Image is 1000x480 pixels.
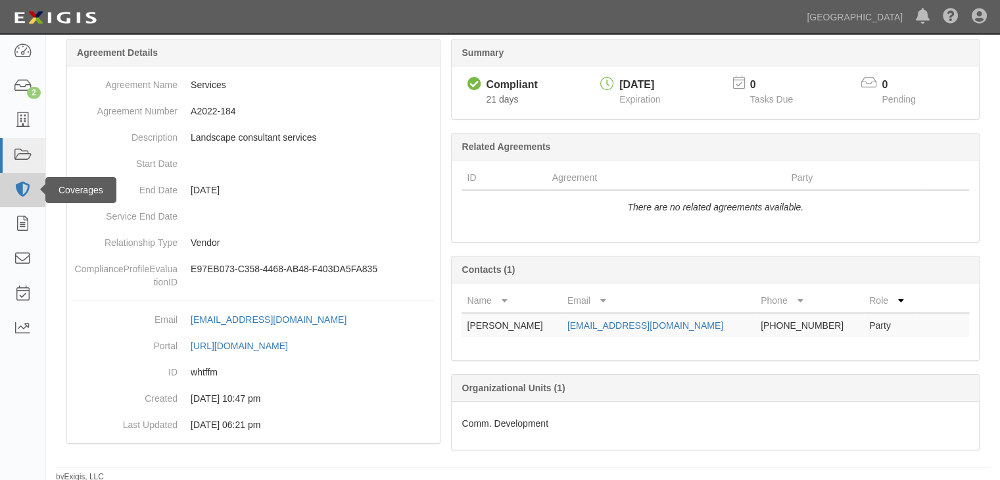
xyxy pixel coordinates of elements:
[462,47,504,58] b: Summary
[562,289,755,313] th: Email
[72,72,435,98] dd: Services
[786,166,924,190] th: Party
[72,124,178,144] dt: Description
[72,229,178,249] dt: Relationship Type
[567,320,723,331] a: [EMAIL_ADDRESS][DOMAIN_NAME]
[72,359,178,379] dt: ID
[619,94,660,105] span: Expiration
[45,177,116,203] div: Coverages
[72,333,178,352] dt: Portal
[864,289,917,313] th: Role
[72,306,178,326] dt: Email
[72,72,178,91] dt: Agreement Name
[72,229,435,256] dd: Vendor
[462,313,561,337] td: [PERSON_NAME]
[72,412,178,431] dt: Last Updated
[462,418,548,429] span: Comm. Development
[27,87,41,99] div: 2
[191,262,435,276] p: E97EB073-C358-4468-AB48-F403DA5FA835
[467,78,481,91] i: Compliant
[72,177,435,203] dd: [DATE]
[72,177,178,197] dt: End Date
[191,314,361,325] a: [EMAIL_ADDRESS][DOMAIN_NAME]
[462,289,561,313] th: Name
[462,383,565,393] b: Organizational Units (1)
[191,313,346,326] div: [EMAIL_ADDRESS][DOMAIN_NAME]
[486,94,518,105] span: Since 08/19/2025
[72,359,435,385] dd: whtffm
[72,203,178,223] dt: Service End Date
[864,313,917,337] td: Party
[755,313,864,337] td: [PHONE_NUMBER]
[72,98,435,124] dd: A2022-184
[10,6,101,30] img: logo-5460c22ac91f19d4615b14bd174203de0afe785f0fc80cf4dbbc73dc1793850b.png
[462,141,550,152] b: Related Agreements
[943,9,959,25] i: Help Center - Complianz
[755,289,864,313] th: Phone
[462,264,515,275] b: Contacts (1)
[547,166,786,190] th: Agreement
[191,131,435,144] p: Landscape consultant services
[882,78,932,93] p: 0
[72,385,435,412] dd: [DATE] 10:47 pm
[882,94,915,105] span: Pending
[486,78,537,93] div: Compliant
[191,341,302,351] a: [URL][DOMAIN_NAME]
[750,94,793,105] span: Tasks Due
[72,385,178,405] dt: Created
[72,98,178,118] dt: Agreement Number
[750,78,809,93] p: 0
[72,412,435,438] dd: [DATE] 06:21 pm
[627,202,803,212] i: There are no related agreements available.
[619,78,660,93] div: [DATE]
[462,166,546,190] th: ID
[72,256,178,289] dt: ComplianceProfileEvaluationID
[77,47,158,58] b: Agreement Details
[72,151,178,170] dt: Start Date
[800,4,909,30] a: [GEOGRAPHIC_DATA]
